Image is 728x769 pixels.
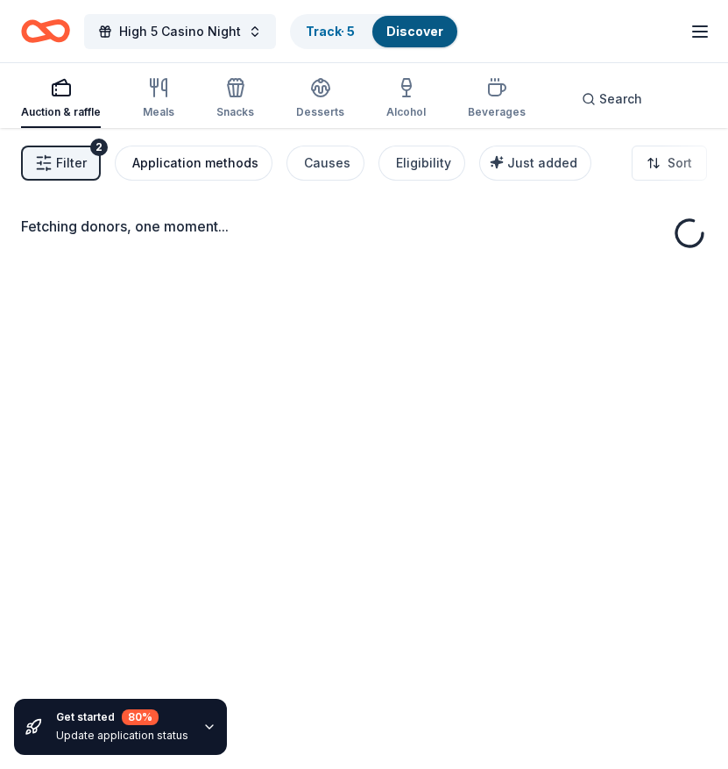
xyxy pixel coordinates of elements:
[306,24,355,39] a: Track· 5
[56,153,87,174] span: Filter
[90,139,108,156] div: 2
[56,729,188,743] div: Update application status
[132,153,258,174] div: Application methods
[84,14,276,49] button: High 5 Casino Night
[21,11,70,52] a: Home
[115,146,272,181] button: Application methods
[668,153,692,174] span: Sort
[599,89,642,110] span: Search
[479,146,591,181] button: Just added
[304,153,350,174] div: Causes
[386,70,426,128] button: Alcohol
[143,105,174,119] div: Meals
[468,105,526,119] div: Beverages
[56,709,188,725] div: Get started
[21,146,101,181] button: Filter2
[386,24,443,39] a: Discover
[21,70,101,128] button: Auction & raffle
[216,105,254,119] div: Snacks
[296,105,344,119] div: Desserts
[507,155,577,170] span: Just added
[568,82,656,117] button: Search
[21,105,101,119] div: Auction & raffle
[290,14,459,49] button: Track· 5Discover
[122,709,159,725] div: 80 %
[216,70,254,128] button: Snacks
[119,21,241,42] span: High 5 Casino Night
[296,70,344,128] button: Desserts
[386,105,426,119] div: Alcohol
[632,146,707,181] button: Sort
[468,70,526,128] button: Beverages
[143,70,174,128] button: Meals
[286,146,364,181] button: Causes
[396,153,451,174] div: Eligibility
[378,146,465,181] button: Eligibility
[21,216,707,237] div: Fetching donors, one moment...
